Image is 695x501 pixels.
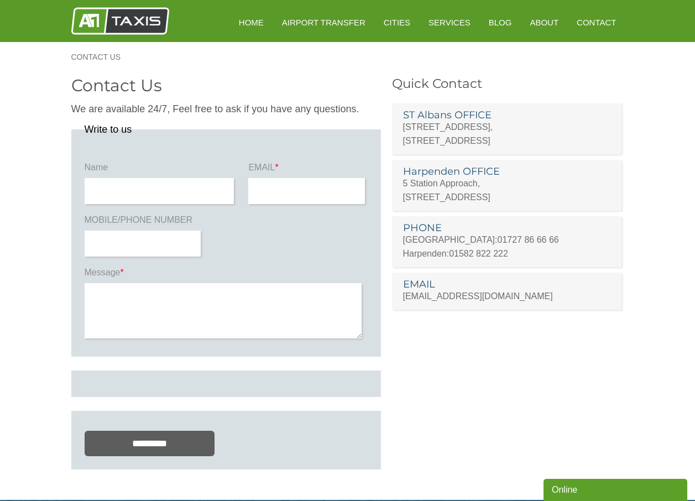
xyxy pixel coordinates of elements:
a: About [522,9,566,36]
iframe: chat widget [544,477,689,501]
a: [EMAIL_ADDRESS][DOMAIN_NAME] [403,291,553,301]
h3: PHONE [403,223,611,233]
a: Services [421,9,478,36]
label: Name [85,161,237,178]
p: 5 Station Approach, [STREET_ADDRESS] [403,176,611,204]
legend: Write to us [85,124,132,134]
img: A1 Taxis [71,7,169,35]
a: Contact [569,9,624,36]
p: [GEOGRAPHIC_DATA]: [403,233,611,247]
h3: Quick Contact [392,77,624,90]
a: 01582 822 222 [449,249,508,258]
p: [STREET_ADDRESS], [STREET_ADDRESS] [403,120,611,148]
label: EMAIL [248,161,367,178]
label: MOBILE/PHONE NUMBER [85,214,203,231]
a: Airport Transfer [274,9,373,36]
p: We are available 24/7, Feel free to ask if you have any questions. [71,102,381,116]
h2: Contact Us [71,77,381,94]
a: Contact Us [71,53,132,61]
a: Cities [376,9,418,36]
a: HOME [231,9,271,36]
label: Message [85,267,368,283]
p: Harpenden: [403,247,611,260]
a: 01727 86 66 66 [498,235,559,244]
a: Blog [481,9,520,36]
h3: ST Albans OFFICE [403,110,611,120]
h3: Harpenden OFFICE [403,166,611,176]
h3: EMAIL [403,279,611,289]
